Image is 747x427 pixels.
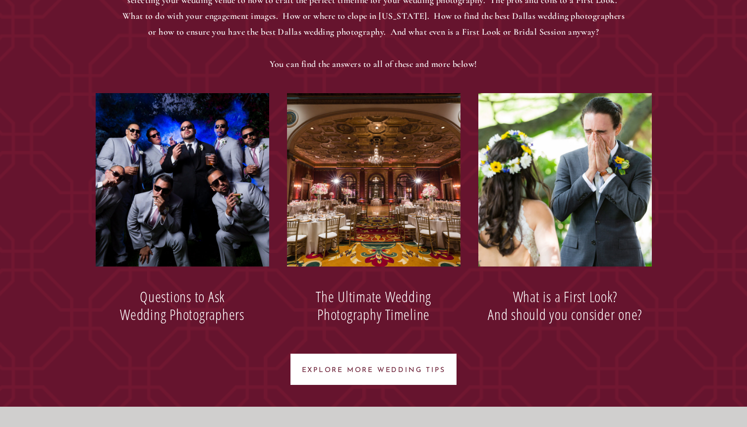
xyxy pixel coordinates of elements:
a: What is a First Look?And should you consider one? [488,288,642,324]
a: EXPLORE MORE WEDDING TIPS [300,365,447,374]
h3: What is a First Look? And should you consider one? [488,288,642,324]
a: Questions to Ask Wedding Photographers [116,288,249,326]
a: The Ultimate Wedding Photography Timeline [306,288,441,326]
